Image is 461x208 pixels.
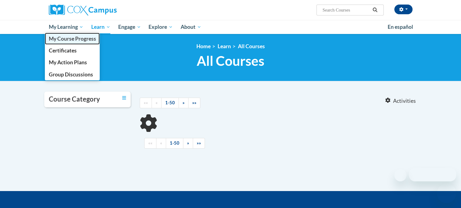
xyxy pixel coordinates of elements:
a: End [188,98,200,108]
button: Search [370,6,379,14]
span: »» [197,140,201,146]
a: Cox Campus [49,5,164,15]
a: Next [183,138,193,149]
a: Explore [145,20,177,34]
a: Begining [140,98,152,108]
a: Learn [218,43,231,49]
a: Learn [87,20,114,34]
a: All Courses [238,43,265,49]
button: Account Settings [394,5,413,14]
a: Toggle collapse [122,95,126,101]
span: « [160,140,162,146]
a: My Course Progress [45,33,100,45]
span: All Courses [197,53,264,69]
span: My Learning [48,23,83,31]
span: Explore [149,23,173,31]
span: Group Discussions [48,71,93,78]
span: Learn [91,23,110,31]
span: » [187,140,189,146]
a: Next [179,98,189,108]
a: 1-50 [161,98,179,108]
h3: Course Category [49,95,100,104]
span: »» [192,100,196,105]
span: En español [388,24,413,30]
iframe: Message from company [409,168,456,181]
span: Certificates [48,47,76,54]
a: Certificates [45,45,100,56]
a: Previous [152,98,162,108]
div: Main menu [40,20,422,34]
span: My Action Plans [48,59,87,65]
a: En español [384,21,417,33]
a: Engage [114,20,145,34]
span: Activities [393,98,416,104]
span: «« [144,100,148,105]
iframe: Close message [394,169,406,181]
a: Home [196,43,211,49]
a: Group Discussions [45,69,100,80]
input: Search Courses [322,6,370,14]
span: « [155,100,158,105]
span: «« [148,140,152,146]
a: My Learning [45,20,88,34]
img: Cox Campus [49,5,117,15]
a: 1-50 [166,138,183,149]
a: Begining [144,138,156,149]
span: » [182,100,185,105]
span: My Course Progress [48,35,96,42]
a: End [193,138,205,149]
iframe: Button to launch messaging window [437,184,456,203]
a: Previous [156,138,166,149]
a: My Action Plans [45,56,100,68]
span: Engage [118,23,141,31]
a: About [177,20,205,34]
span: About [181,23,201,31]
